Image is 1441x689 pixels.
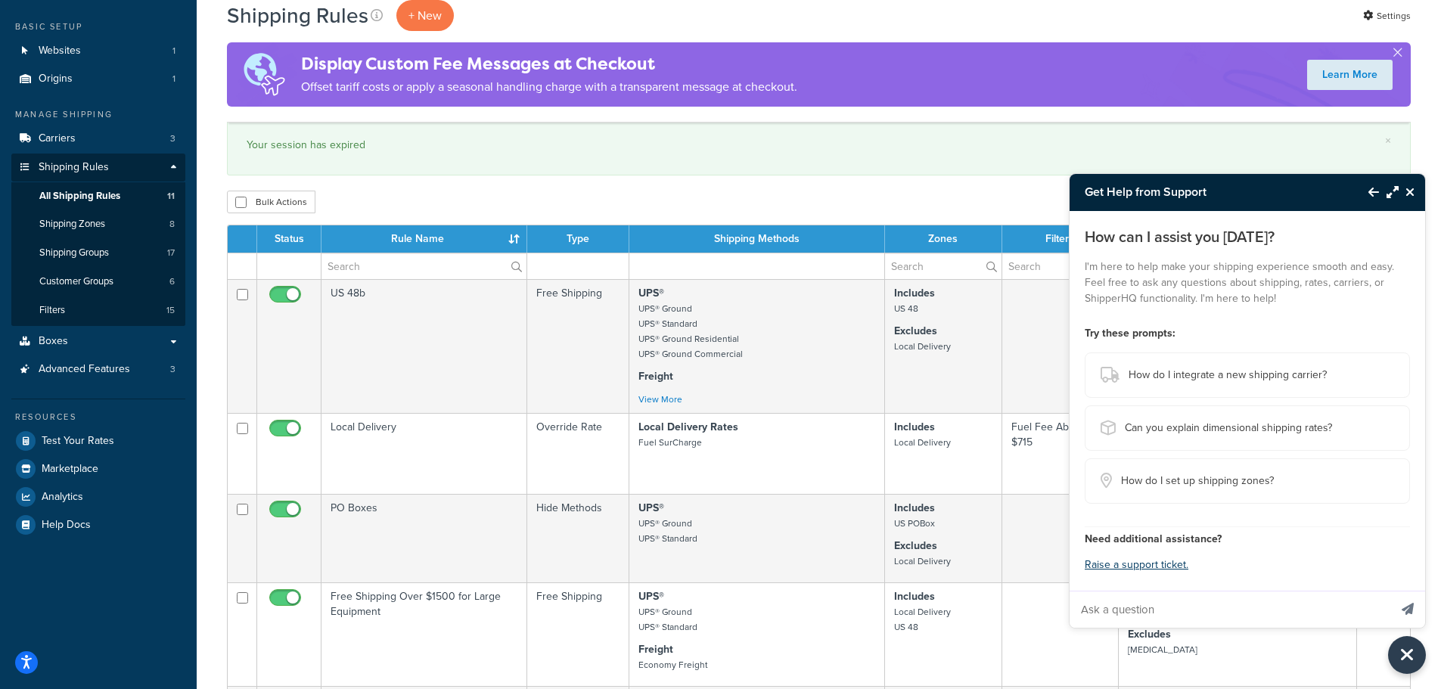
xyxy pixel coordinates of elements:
span: Filters [39,304,65,317]
div: Basic Setup [11,20,185,33]
span: 3 [170,363,175,376]
small: UPS® Ground UPS® Standard [638,517,697,545]
a: Marketplace [11,455,185,483]
p: Offset tariff costs or apply a seasonal handling charge with a transparent message at checkout. [301,76,797,98]
a: Filters 15 [11,296,185,324]
strong: Excludes [894,538,937,554]
span: Websites [39,45,81,57]
li: All Shipping Rules [11,182,185,210]
span: 6 [169,275,175,288]
small: Local Delivery US 48 [894,605,951,634]
span: 1 [172,73,175,85]
th: Filters [1002,225,1119,253]
span: All Shipping Rules [39,190,120,203]
button: Can you explain dimensional shipping rates? [1085,405,1410,451]
span: Advanced Features [39,363,130,376]
span: 8 [169,218,175,231]
span: Analytics [42,491,83,504]
span: 11 [167,190,175,203]
td: PO Boxes [321,494,527,582]
input: Search [1002,253,1118,279]
strong: Includes [894,285,935,301]
span: How do I set up shipping zones? [1121,470,1274,492]
strong: Freight [638,368,673,384]
strong: Excludes [894,323,937,339]
td: Fuel Fee Above $715 [1002,413,1119,494]
p: How can I assist you [DATE]? [1085,226,1410,247]
small: Local Delivery [894,554,951,568]
button: Close Resource Center [1399,183,1425,201]
a: Settings [1363,5,1411,26]
button: How do I set up shipping zones? [1085,458,1410,504]
span: Boxes [39,335,68,348]
th: Type [527,225,629,253]
h4: Display Custom Fee Messages at Checkout [301,51,797,76]
span: Marketplace [42,463,98,476]
td: US 48b [321,279,527,413]
img: duties-banner-06bc72dcb5fe05cb3f9472aba00be2ae8eb53ab6f0d8bb03d382ba314ac3c341.png [227,42,301,107]
input: Ask a question [1070,591,1389,628]
div: Resources [11,411,185,424]
a: Carriers 3 [11,125,185,153]
span: Shipping Zones [39,218,105,231]
td: Free Shipping Over $1500 for Large Equipment [321,582,527,686]
span: Test Your Rates [42,435,114,448]
td: Local Delivery [321,413,527,494]
small: US 48 [894,302,918,315]
strong: UPS® [638,500,664,516]
a: × [1385,135,1391,147]
span: 17 [167,247,175,259]
td: Free Shipping [527,279,629,413]
a: All Shipping Rules 11 [11,182,185,210]
strong: Excludes [1128,626,1171,642]
strong: Local Delivery Rates [638,419,738,435]
a: Learn More [1307,60,1393,90]
span: Origins [39,73,73,85]
a: View More [638,393,682,406]
span: Customer Groups [39,275,113,288]
th: Status [257,225,321,253]
strong: UPS® [638,588,664,604]
a: Shipping Groups 17 [11,239,185,267]
a: Shipping Zones 8 [11,210,185,238]
small: Local Delivery [894,340,951,353]
td: Free Shipping [527,582,629,686]
span: Help Docs [42,519,91,532]
strong: Includes [894,588,935,604]
li: Websites [11,37,185,65]
th: Rule Name : activate to sort column ascending [321,225,527,253]
td: Override Rate [527,413,629,494]
a: Help Docs [11,511,185,538]
h1: Shipping Rules [227,1,368,30]
li: Carriers [11,125,185,153]
li: Shipping Groups [11,239,185,267]
div: Manage Shipping [11,108,185,121]
span: Shipping Rules [39,161,109,174]
a: Origins 1 [11,65,185,93]
small: UPS® Ground UPS® Standard [638,605,697,634]
span: Can you explain dimensional shipping rates? [1125,417,1332,439]
li: Customer Groups [11,268,185,296]
a: Customer Groups 6 [11,268,185,296]
li: Shipping Zones [11,210,185,238]
li: Shipping Rules [11,154,185,326]
strong: Freight [638,641,673,657]
span: 1 [172,45,175,57]
a: Boxes [11,327,185,355]
button: Back to Resource Center [1353,175,1379,209]
small: Local Delivery [894,436,951,449]
button: Maximize Resource Center [1379,175,1399,209]
li: Filters [11,296,185,324]
strong: UPS® [638,285,664,301]
small: US POBox [894,517,935,530]
a: Analytics [11,483,185,511]
li: Origins [11,65,185,93]
span: 3 [170,132,175,145]
th: Shipping Methods [629,225,885,253]
button: Close Resource Center [1388,636,1426,674]
small: UPS® Ground UPS® Standard UPS® Ground Residential UPS® Ground Commercial [638,302,743,361]
input: Search [885,253,1002,279]
td: Hide Methods [527,494,629,582]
